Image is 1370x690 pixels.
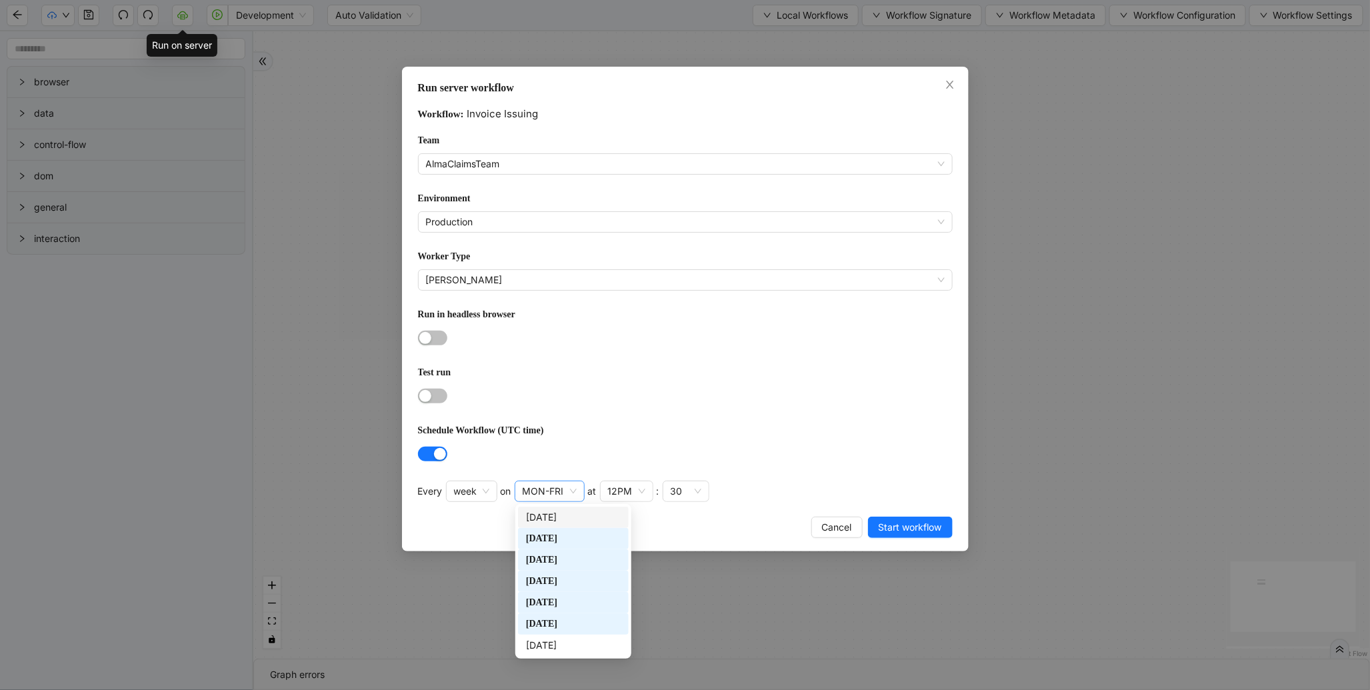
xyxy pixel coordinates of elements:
button: Run in headless browser [418,331,447,345]
div: Friday [518,613,629,635]
span: Production [426,212,945,232]
div: [DATE] [526,531,621,546]
div: Monday [518,528,629,549]
div: Run server workflow [418,80,953,96]
div: Wednesday [518,571,629,592]
div: [DATE] [526,595,621,610]
div: Run on server [147,34,217,57]
label: Run in headless browser [418,307,515,322]
span: at [588,484,597,499]
div: [DATE] [526,553,621,567]
label: Worker Type [418,249,471,264]
div: MON-FRI [523,484,564,499]
span: Alma [426,270,945,290]
div: 30 [671,484,683,499]
span: : [657,484,659,499]
button: Test run [418,389,447,403]
label: Environment [418,191,471,206]
span: Start workflow [879,520,942,535]
div: Thursday [518,592,629,613]
div: Saturday [518,635,629,656]
div: [DATE] [526,617,621,631]
label: Test run [418,365,451,380]
button: Schedule Workflow (UTC time) [418,447,447,461]
span: on [501,484,511,499]
button: Start workflow [868,517,953,538]
span: Workflow: [418,109,464,119]
div: 12PM [608,484,633,499]
button: Cancel [811,517,863,538]
span: Invoice Issuing [467,107,539,120]
span: Every [418,484,443,499]
label: Schedule Workflow (UTC time) [418,423,544,438]
div: [DATE] [526,510,621,525]
div: Tuesday [518,549,629,571]
div: Sunday [518,507,629,528]
span: week [454,481,489,501]
span: Cancel [822,520,852,535]
button: Close [943,78,957,93]
span: AlmaClaimsTeam [426,154,945,174]
div: [DATE] [526,574,621,589]
label: Team [418,133,440,148]
div: [DATE] [526,638,621,653]
span: close [945,79,955,90]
